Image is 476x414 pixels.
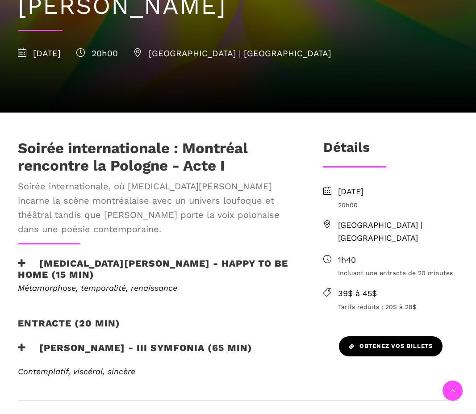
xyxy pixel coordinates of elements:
[338,200,458,210] span: 20h00
[338,185,458,198] span: [DATE]
[338,254,458,267] span: 1h40
[134,48,331,59] span: [GEOGRAPHIC_DATA] | [GEOGRAPHIC_DATA]
[18,258,294,280] h3: [MEDICAL_DATA][PERSON_NAME] - Happy to be home (15 min)
[349,342,433,351] span: Obtenez vos billets
[18,179,294,236] span: Soirée internationale, où [MEDICAL_DATA][PERSON_NAME] incarne la scène montréalaise avec un unive...
[338,302,458,312] span: Tarifs réduits : 20$ à 28$
[18,318,120,340] h2: Entracte (20 min)
[18,342,252,364] h3: [PERSON_NAME] - III Symfonia (65 min)
[18,367,135,376] span: Contemplatif, viscéral, sincère
[339,336,443,356] a: Obtenez vos billets
[18,48,61,59] span: [DATE]
[18,283,177,293] span: Métamorphose, temporalité, renaissance
[18,139,294,175] h1: Soirée internationale : Montréal rencontre la Pologne - Acte I
[76,48,118,59] span: 20h00
[338,219,458,245] span: [GEOGRAPHIC_DATA] | [GEOGRAPHIC_DATA]
[323,139,370,162] h3: Détails
[338,287,458,300] span: 39$ à 45$
[338,268,458,278] span: Incluant une entracte de 20 minutes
